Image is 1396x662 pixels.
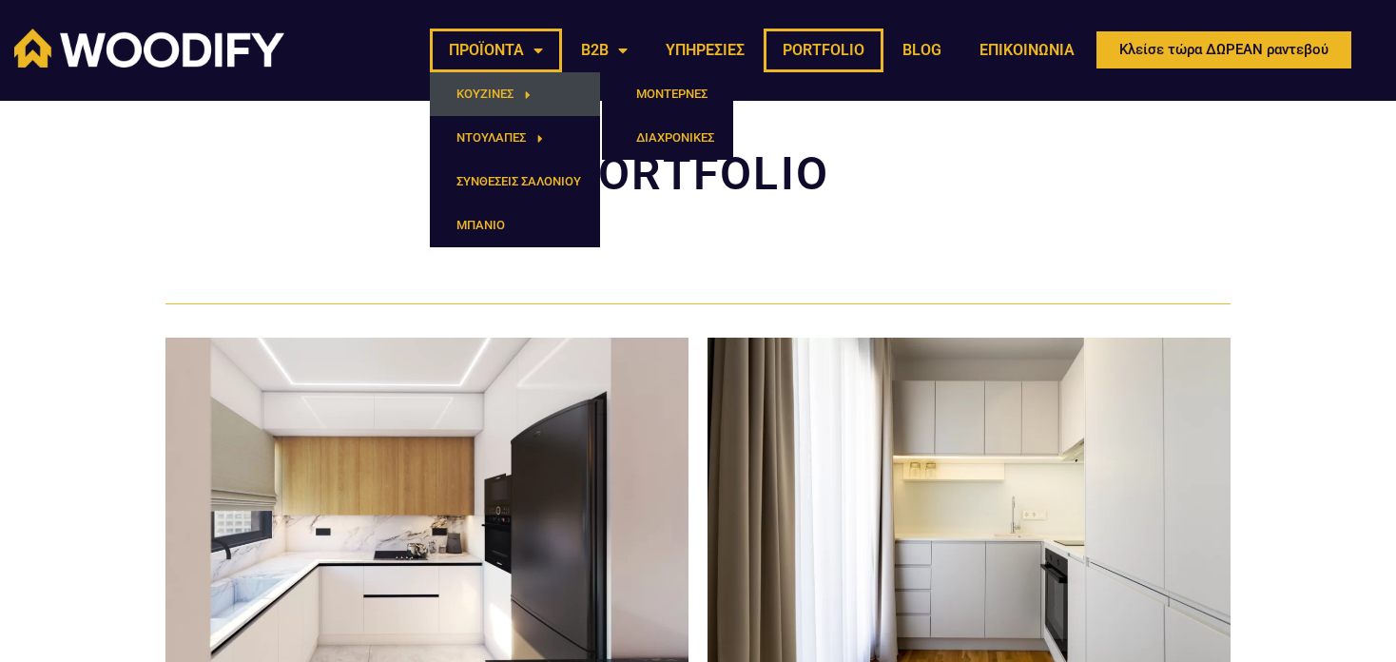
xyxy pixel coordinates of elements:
[430,29,562,72] a: ΠΡΟΪΟΝΤΑ
[1119,43,1328,57] span: Κλείσε τώρα ΔΩΡΕΑΝ ραντεβού
[430,160,600,204] a: ΣΥΝΘΕΣΕΙΣ ΣΑΛΟΝΙΟΥ
[165,110,1231,238] h2: PORTFOLIO
[1094,29,1354,71] a: Κλείσε τώρα ΔΩΡΕΑΝ ραντεβού
[430,204,600,247] a: ΜΠΑΝΙΟ
[602,116,733,160] a: ΔΙΑΧΡΟΝΙΚΕΣ
[562,29,647,72] a: B2B
[602,72,733,160] ul: ΚΟΥΖΙΝΕΣ
[430,72,600,116] a: ΚΟΥΖΙΝΕΣ
[430,72,600,247] ul: ΠΡΟΪΟΝΤΑ
[647,29,764,72] a: ΥΠΗΡΕΣΙΕΣ
[14,29,284,68] img: Woodify
[883,29,960,72] a: BLOG
[764,29,883,72] a: PORTFOLIO
[960,29,1094,72] a: ΕΠΙΚΟΙΝΩΝΙΑ
[430,29,1094,72] nav: Menu
[430,116,600,160] a: ΝΤΟΥΛΑΠΕΣ
[602,72,733,116] a: ΜΟΝΤΕΡΝΕΣ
